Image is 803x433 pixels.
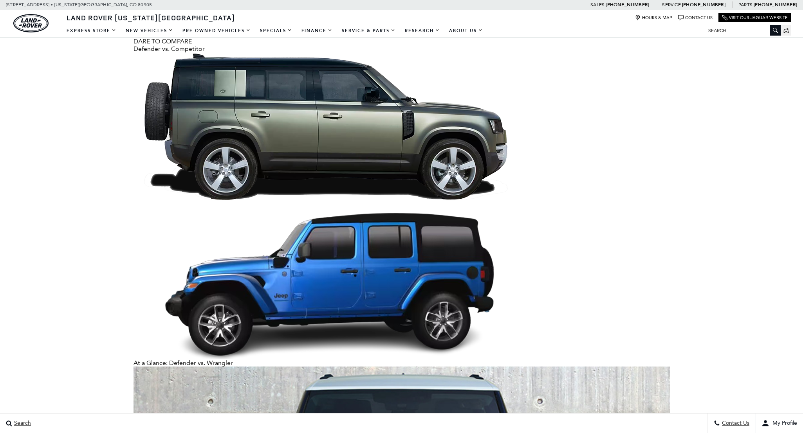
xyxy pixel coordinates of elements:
[738,2,752,7] span: Parts
[720,420,749,427] span: Contact Us
[13,14,49,32] img: Land Rover
[134,38,670,45] div: DARE TO COMPARE
[590,2,605,7] span: Sales
[62,24,121,38] a: EXPRESS STORE
[134,206,525,359] img: Jeep Wrangler
[134,359,670,367] div: At a Glance: Defender vs. Wrangler
[769,420,797,427] span: My Profile
[606,2,649,8] a: [PHONE_NUMBER]
[400,24,444,38] a: Research
[121,24,178,38] a: New Vehicles
[297,24,337,38] a: Finance
[678,15,713,21] a: Contact Us
[702,26,781,35] input: Search
[12,420,31,427] span: Search
[178,24,255,38] a: Pre-Owned Vehicles
[62,24,487,38] nav: Main Navigation
[67,13,235,22] span: Land Rover [US_STATE][GEOGRAPHIC_DATA]
[662,2,680,7] span: Service
[6,2,152,7] a: [STREET_ADDRESS] • [US_STATE][GEOGRAPHIC_DATA], CO 80905
[754,2,797,8] a: [PHONE_NUMBER]
[134,52,525,206] img: Defender
[337,24,400,38] a: Service & Parts
[62,13,240,22] a: Land Rover [US_STATE][GEOGRAPHIC_DATA]
[635,15,672,21] a: Hours & Map
[722,15,788,21] a: Visit Our Jaguar Website
[756,413,803,433] button: user-profile-menu
[444,24,487,38] a: About Us
[13,14,49,32] a: land-rover
[682,2,725,8] a: [PHONE_NUMBER]
[134,45,670,52] div: Defender vs. Competitor
[255,24,297,38] a: Specials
